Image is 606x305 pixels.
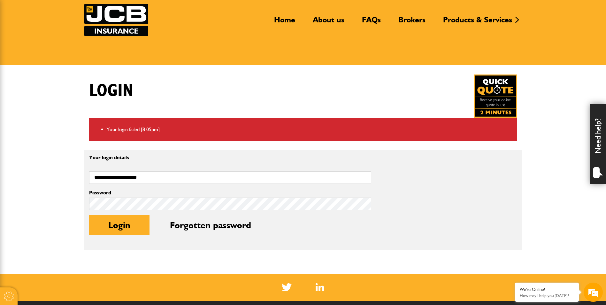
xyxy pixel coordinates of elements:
a: Brokers [394,15,430,30]
button: Login [89,215,150,235]
a: FAQs [357,15,386,30]
button: Forgotten password [151,215,270,235]
h1: Login [89,80,133,102]
a: Get your insurance quote in just 2-minutes [474,74,517,118]
img: Linked In [316,283,324,291]
p: Your login details [89,155,371,160]
a: About us [308,15,349,30]
li: Your login failed [8:05pm] [107,125,512,134]
img: JCB Insurance Services logo [84,4,148,36]
p: How may I help you today? [520,293,574,298]
a: LinkedIn [316,283,324,291]
a: Products & Services [438,15,517,30]
div: We're Online! [520,287,574,292]
a: JCB Insurance Services [84,4,148,36]
img: Twitter [282,283,292,291]
a: Home [269,15,300,30]
label: Password [89,190,371,195]
div: Need help? [590,104,606,184]
img: Quick Quote [474,74,517,118]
